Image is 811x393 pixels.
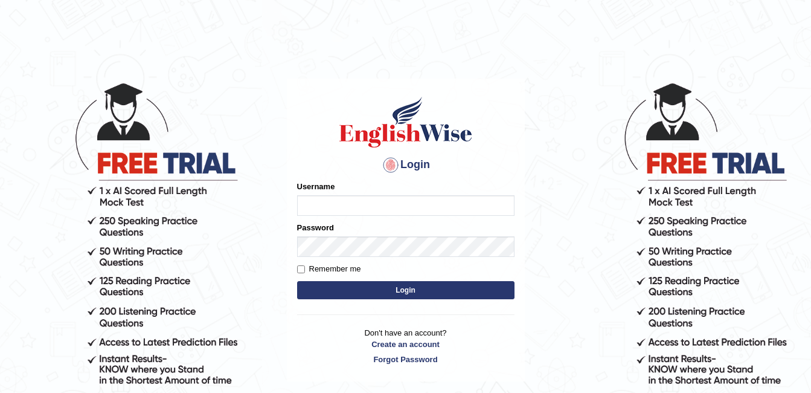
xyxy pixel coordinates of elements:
button: Login [297,281,514,299]
label: Remember me [297,263,361,275]
label: Password [297,222,334,233]
input: Remember me [297,265,305,273]
img: Logo of English Wise sign in for intelligent practice with AI [337,95,475,149]
p: Don't have an account? [297,327,514,365]
a: Create an account [297,339,514,350]
h4: Login [297,155,514,175]
label: Username [297,181,335,192]
a: Forgot Password [297,354,514,365]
